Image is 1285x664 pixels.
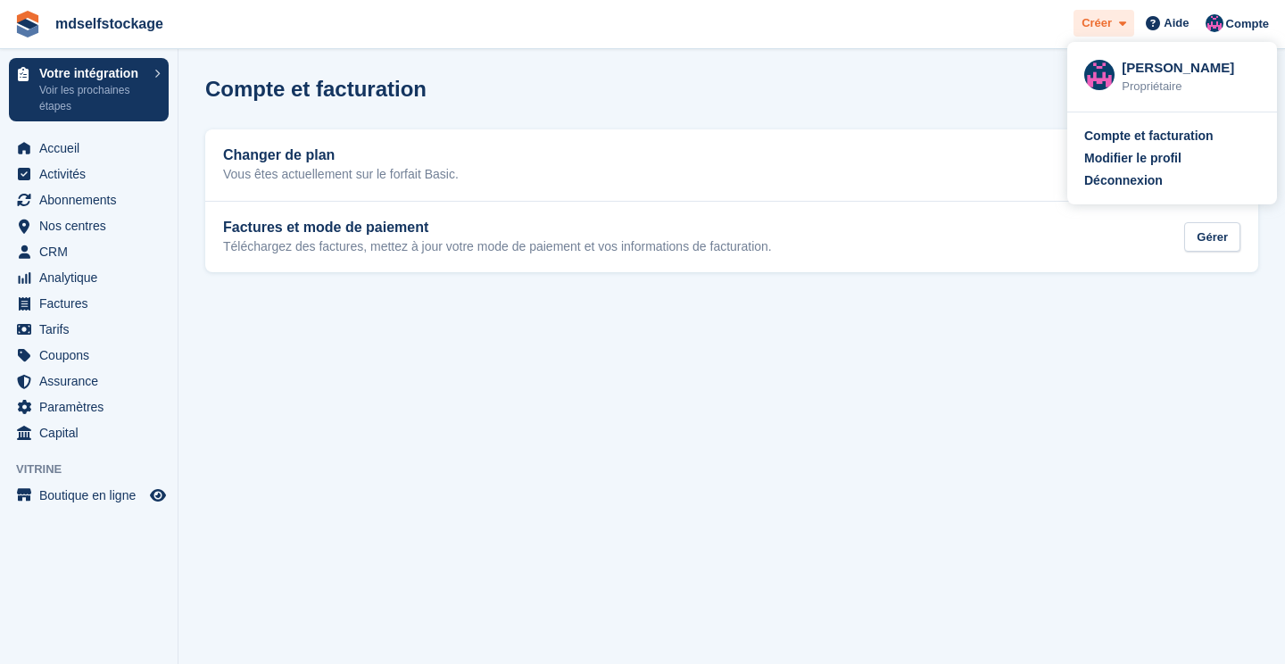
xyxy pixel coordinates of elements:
a: menu [9,265,169,290]
a: menu [9,483,169,508]
span: CRM [39,239,146,264]
a: Déconnexion [1084,171,1260,190]
a: Modifier le profil [1084,149,1260,168]
a: Compte et facturation [1084,127,1260,145]
a: menu [9,420,169,445]
span: Nos centres [39,213,146,238]
span: Abonnements [39,187,146,212]
h2: Changer de plan [223,147,459,163]
span: Tarifs [39,317,146,342]
span: Créer [1082,14,1112,32]
div: Gérer [1184,222,1240,252]
a: Factures et mode de paiement Téléchargez des factures, mettez à jour votre mode de paiement et vo... [205,202,1258,273]
h2: Factures et mode de paiement [223,220,772,236]
a: Boutique d'aperçu [147,485,169,506]
span: Factures [39,291,146,316]
a: Votre intégration Voir les prochaines étapes [9,58,169,121]
div: Déconnexion [1084,171,1163,190]
div: [PERSON_NAME] [1122,58,1260,74]
span: Assurance [39,369,146,394]
img: Melvin Dabonneville [1084,60,1115,90]
img: stora-icon-8386f47178a22dfd0bd8f6a31ec36ba5ce8667c1dd55bd0f319d3a0aa187defe.svg [14,11,41,37]
a: mdselfstockage [48,9,170,38]
span: Analytique [39,265,146,290]
span: Boutique en ligne [39,483,146,508]
span: Compte [1226,15,1269,33]
a: Changer de plan Vous êtes actuellement sur le forfait Basic. Changement [205,129,1258,201]
h1: Compte et facturation [205,77,427,101]
p: Voir les prochaines étapes [39,82,145,114]
span: Vitrine [16,461,178,478]
p: Téléchargez des factures, mettez à jour votre mode de paiement et vos informations de facturation. [223,239,772,255]
span: Aide [1164,14,1189,32]
a: menu [9,162,169,187]
a: menu [9,317,169,342]
div: Modifier le profil [1084,149,1181,168]
a: menu [9,239,169,264]
a: menu [9,213,169,238]
div: Propriétaire [1122,78,1260,95]
a: menu [9,291,169,316]
a: menu [9,369,169,394]
span: Activités [39,162,146,187]
p: Votre intégration [39,67,145,79]
span: Paramètres [39,394,146,419]
div: Compte et facturation [1084,127,1214,145]
img: Melvin Dabonneville [1206,14,1223,32]
a: menu [9,343,169,368]
a: menu [9,394,169,419]
a: menu [9,136,169,161]
p: Vous êtes actuellement sur le forfait Basic. [223,167,459,183]
span: Coupons [39,343,146,368]
span: Accueil [39,136,146,161]
a: menu [9,187,169,212]
span: Capital [39,420,146,445]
